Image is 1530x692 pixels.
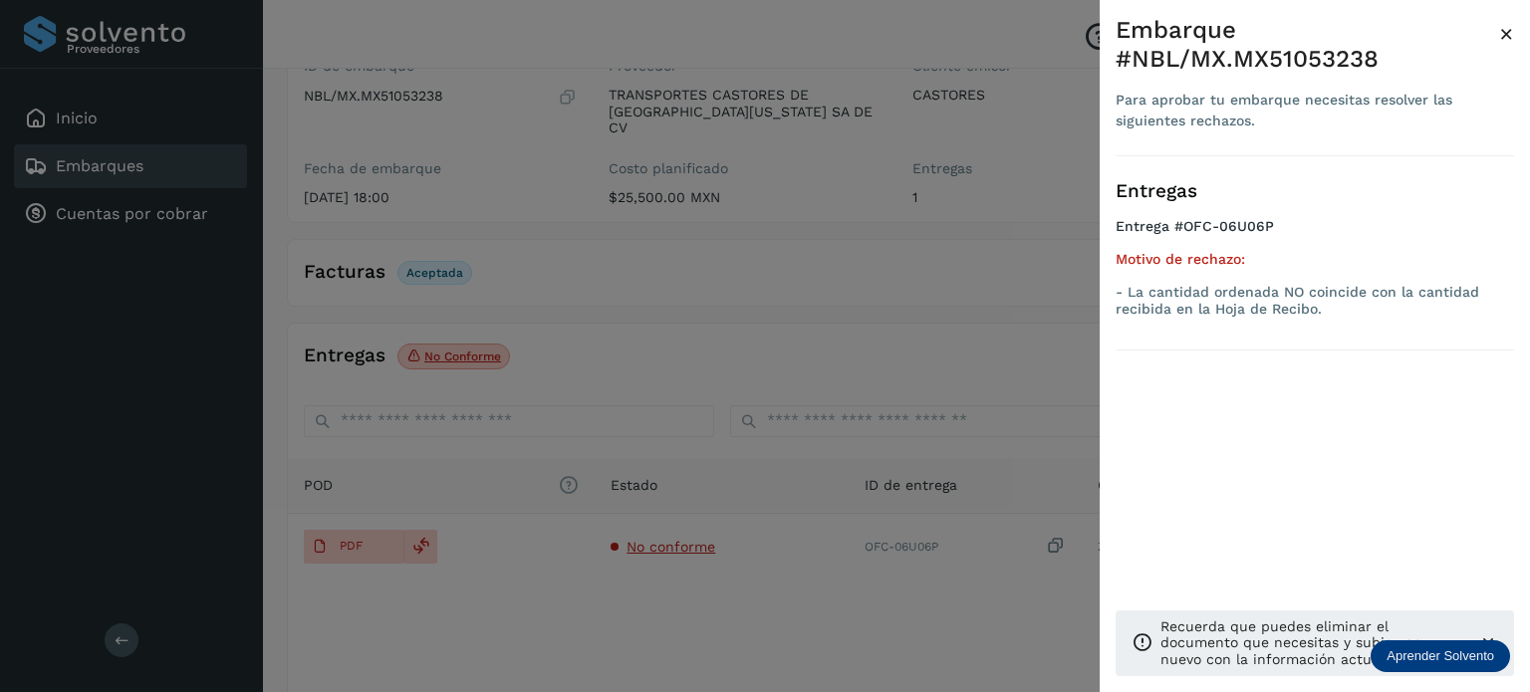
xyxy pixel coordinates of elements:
p: Recuerda que puedes eliminar el documento que necesitas y subir uno nuevo con la información actu... [1160,618,1462,668]
p: Aprender Solvento [1387,648,1494,664]
div: Para aprobar tu embarque necesitas resolver las siguientes rechazos. [1116,90,1499,131]
span: × [1499,20,1514,48]
div: Embarque #NBL/MX.MX51053238 [1116,16,1499,74]
p: - La cantidad ordenada NO coincide con la cantidad recibida en la Hoja de Recibo. [1116,284,1514,318]
h5: Motivo de rechazo: [1116,251,1514,268]
div: Aprender Solvento [1371,640,1510,672]
h4: Entrega #OFC-06U06P [1116,218,1514,251]
h3: Entregas [1116,180,1514,203]
button: Close [1499,16,1514,52]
